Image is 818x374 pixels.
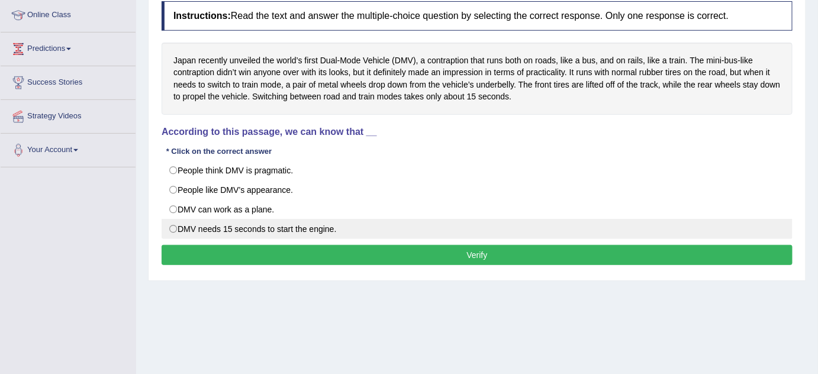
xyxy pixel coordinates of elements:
div: Japan recently unveiled the world’s first Dual-Mode Vehicle (DMV), a contraption that runs both o... [162,43,793,115]
label: DMV can work as a plane. [162,199,793,220]
a: Strategy Videos [1,100,136,130]
div: * Click on the correct answer [162,146,276,157]
a: Your Account [1,134,136,163]
a: Success Stories [1,66,136,96]
label: People like DMV’s appearance. [162,180,793,200]
a: Predictions [1,33,136,62]
button: Verify [162,245,793,265]
b: Instructions: [173,11,231,21]
h4: Read the text and answer the multiple-choice question by selecting the correct response. Only one... [162,1,793,31]
h4: According to this passage, we can know that __ [162,127,793,137]
label: DMV needs 15 seconds to start the engine. [162,219,793,239]
label: People think DMV is pragmatic. [162,160,793,180]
